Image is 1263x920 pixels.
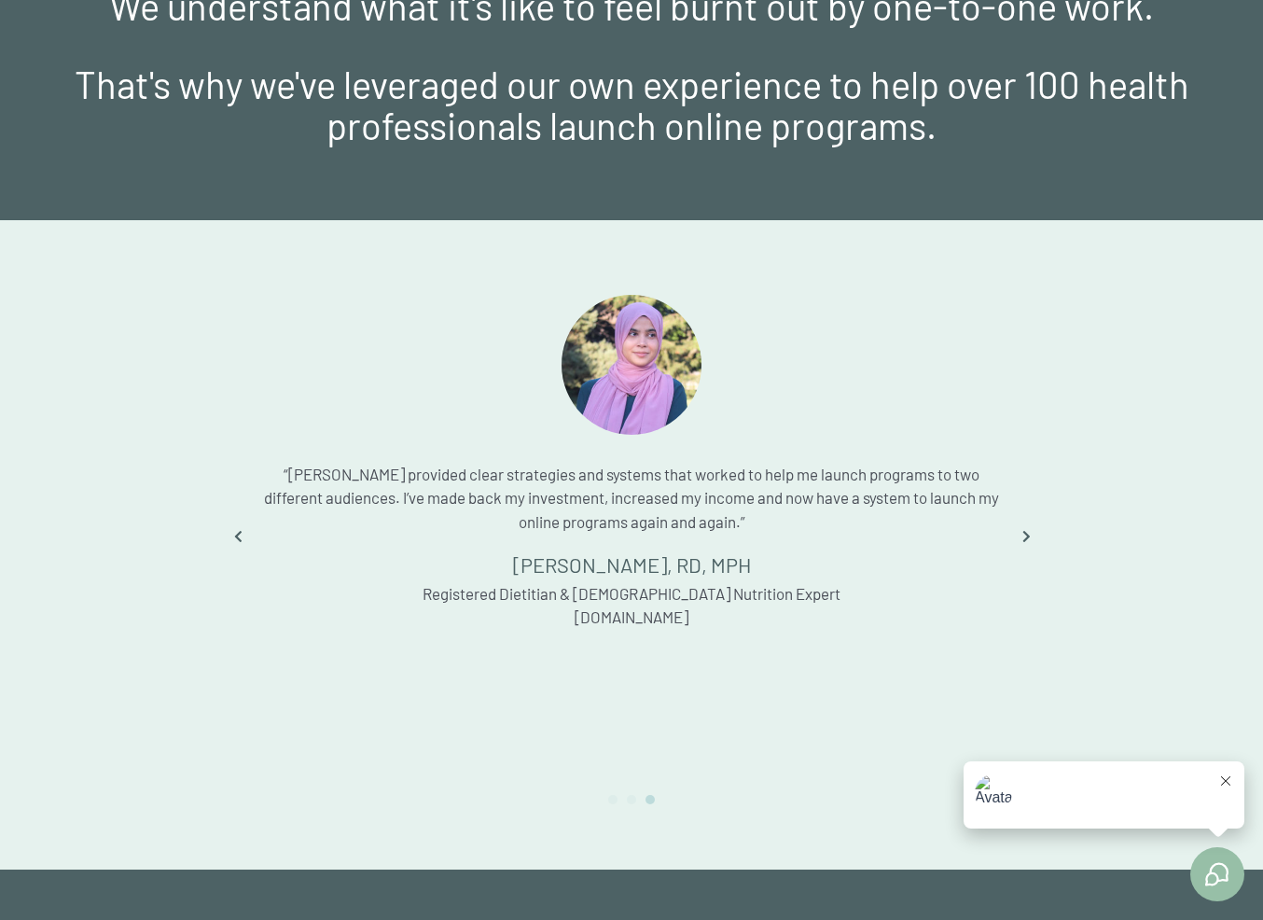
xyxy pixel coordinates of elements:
a: 1 [608,795,618,804]
div: Registered Dietitian & [DEMOGRAPHIC_DATA] Nutrition Expert [DOMAIN_NAME] [262,582,1001,630]
p: “[PERSON_NAME] provided clear strategies and systems that worked to help me launch programs to tw... [262,463,1001,535]
a: 3 [645,795,655,804]
img: Nazima-headshot [562,295,701,435]
span: That's why we've leveraged our own experience to help over 100 health professionals launch online... [75,62,1189,147]
a: 2 [627,795,636,804]
a: Go to Previous [226,525,249,544]
h5: [PERSON_NAME], RD, MPH [262,552,1001,577]
a: Go to Next [1014,525,1037,544]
